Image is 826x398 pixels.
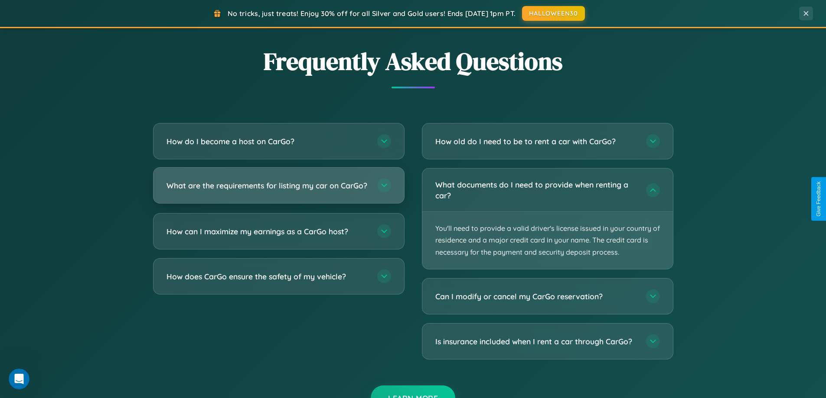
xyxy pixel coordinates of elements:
button: HALLOWEEN30 [522,6,585,21]
iframe: Intercom live chat [9,369,29,389]
h3: Is insurance included when I rent a car through CarGo? [435,336,637,347]
h2: Frequently Asked Questions [153,45,673,78]
h3: How can I maximize my earnings as a CarGo host? [167,226,369,237]
h3: What are the requirements for listing my car on CarGo? [167,180,369,191]
div: Give Feedback [816,181,822,217]
h3: How old do I need to be to rent a car with CarGo? [435,136,637,147]
h3: How does CarGo ensure the safety of my vehicle? [167,271,369,282]
p: You'll need to provide a valid driver's license issued in your country of residence and a major c... [422,212,673,269]
h3: Can I modify or cancel my CarGo reservation? [435,291,637,302]
h3: How do I become a host on CarGo? [167,136,369,147]
h3: What documents do I need to provide when renting a car? [435,179,637,201]
span: No tricks, just treats! Enjoy 30% off for all Silver and Gold users! Ends [DATE] 1pm PT. [228,9,516,18]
